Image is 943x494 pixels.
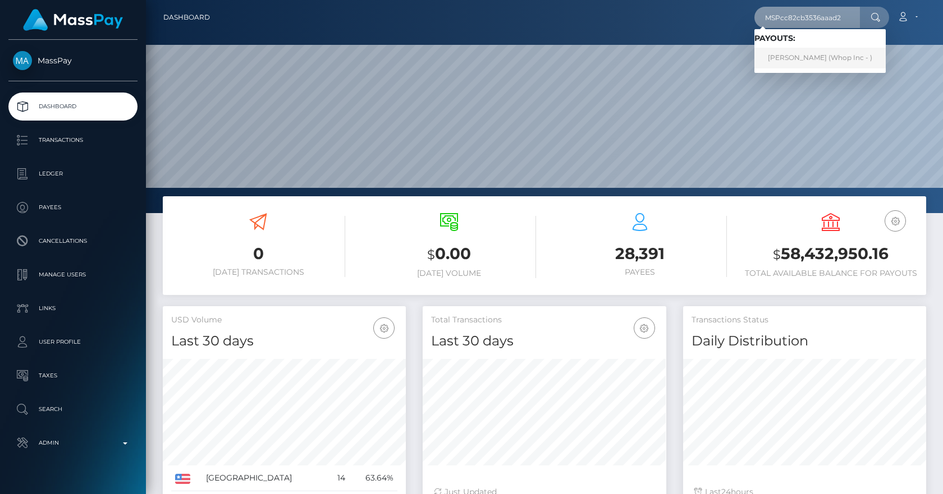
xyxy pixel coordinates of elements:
[13,435,133,451] p: Admin
[8,93,138,121] a: Dashboard
[13,367,133,384] p: Taxes
[744,269,918,278] h6: Total Available Balance for Payouts
[362,269,536,278] h6: [DATE] Volume
[692,331,918,351] h4: Daily Distribution
[431,315,657,326] h5: Total Transactions
[171,331,397,351] h4: Last 30 days
[692,315,918,326] h5: Transactions Status
[13,199,133,216] p: Payees
[13,51,32,70] img: MassPay
[175,474,190,484] img: US.png
[8,126,138,154] a: Transactions
[754,34,886,43] h6: Payouts:
[13,98,133,115] p: Dashboard
[23,9,123,31] img: MassPay Logo
[553,243,727,265] h3: 28,391
[328,465,350,491] td: 14
[202,465,328,491] td: [GEOGRAPHIC_DATA]
[13,132,133,149] p: Transactions
[8,328,138,356] a: User Profile
[8,362,138,390] a: Taxes
[13,401,133,418] p: Search
[8,56,138,66] span: MassPay
[8,261,138,289] a: Manage Users
[431,331,657,351] h4: Last 30 days
[8,294,138,322] a: Links
[8,429,138,457] a: Admin
[8,160,138,188] a: Ledger
[171,267,345,277] h6: [DATE] Transactions
[8,395,138,423] a: Search
[744,243,918,266] h3: 58,432,950.16
[171,315,397,326] h5: USD Volume
[13,334,133,350] p: User Profile
[349,465,397,491] td: 63.64%
[171,243,345,265] h3: 0
[754,48,886,68] a: [PERSON_NAME] (Whop Inc - )
[773,247,781,262] small: $
[13,300,133,317] p: Links
[362,243,536,266] h3: 0.00
[8,193,138,221] a: Payees
[13,266,133,283] p: Manage Users
[553,267,727,277] h6: Payees
[13,165,133,182] p: Ledger
[8,227,138,255] a: Cancellations
[754,7,860,28] input: Search...
[163,6,210,29] a: Dashboard
[427,247,435,262] small: $
[13,233,133,250] p: Cancellations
